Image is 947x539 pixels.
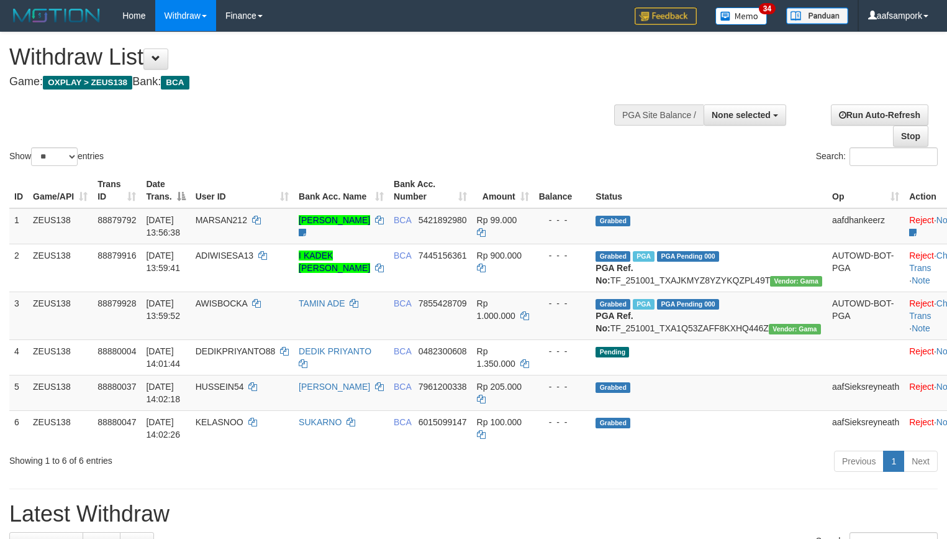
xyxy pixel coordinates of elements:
td: AUTOWD-BOT-PGA [827,244,904,292]
span: ADIWISESA13 [196,251,253,260]
a: SUKARNO [299,417,342,427]
th: Op: activate to sort column ascending [827,173,904,208]
a: Previous [834,451,884,472]
span: Rp 100.000 [477,417,522,427]
a: Note [912,275,930,285]
span: 88880037 [97,382,136,392]
span: Pending [596,347,629,357]
a: Reject [909,417,934,427]
th: Status [591,173,827,208]
a: Next [904,451,938,472]
th: Date Trans.: activate to sort column descending [141,173,190,208]
div: Showing 1 to 6 of 6 entries [9,449,385,467]
td: 4 [9,339,28,375]
span: KELASNOO [196,417,243,427]
span: MARSAN212 [196,215,247,225]
h4: Game: Bank: [9,76,619,88]
td: aafdhankeerz [827,208,904,244]
span: 88879792 [97,215,136,225]
span: PGA Pending [657,251,719,262]
div: - - - [539,214,586,226]
button: None selected [704,104,786,126]
th: ID [9,173,28,208]
span: Marked by aafpengsreynich [633,299,655,310]
td: aafSieksreyneath [827,410,904,446]
span: BCA [394,346,411,356]
span: Copy 5421892980 to clipboard [419,215,467,225]
span: BCA [161,76,189,90]
span: Vendor URL: https://trx31.1velocity.biz [769,324,821,334]
th: Bank Acc. Name: activate to sort column ascending [294,173,389,208]
a: Note [912,323,930,333]
span: Copy 7855428709 to clipboard [419,298,467,308]
input: Search: [850,147,938,166]
span: Grabbed [596,251,630,262]
span: [DATE] 13:59:41 [146,251,180,273]
img: panduan.png [786,7,848,24]
td: 2 [9,244,28,292]
div: - - - [539,345,586,357]
span: Rp 1.000.000 [477,298,515,321]
td: TF_251001_TXA1Q53ZAFF8KXHQ446Z [591,292,827,339]
span: 88879916 [97,251,136,260]
a: DEDIK PRIYANTO [299,346,371,356]
td: ZEUS138 [28,339,93,375]
a: Reject [909,251,934,260]
td: ZEUS138 [28,208,93,244]
span: BCA [394,298,411,308]
h1: Withdraw List [9,45,619,70]
th: Game/API: activate to sort column ascending [28,173,93,208]
b: PGA Ref. No: [596,263,633,285]
img: MOTION_logo.png [9,6,104,25]
b: PGA Ref. No: [596,311,633,333]
span: [DATE] 13:56:38 [146,215,180,237]
span: Rp 205.000 [477,382,522,392]
span: 88880004 [97,346,136,356]
span: None selected [712,110,771,120]
span: 34 [759,3,776,14]
td: TF_251001_TXAJKMYZ8YZYKQZPL49T [591,244,827,292]
img: Button%20Memo.svg [715,7,768,25]
a: Reject [909,215,934,225]
div: - - - [539,416,586,428]
span: HUSSEIN54 [196,382,244,392]
th: Trans ID: activate to sort column ascending [93,173,141,208]
th: Balance [534,173,591,208]
span: Copy 7445156361 to clipboard [419,251,467,260]
span: 88880047 [97,417,136,427]
span: Vendor URL: https://trx31.1velocity.biz [770,276,822,287]
a: [PERSON_NAME] [299,382,370,392]
span: [DATE] 13:59:52 [146,298,180,321]
a: Reject [909,346,934,356]
a: I KADEK [PERSON_NAME] [299,251,370,273]
span: BCA [394,382,411,392]
a: Reject [909,298,934,308]
span: OXPLAY > ZEUS138 [43,76,132,90]
span: Copy 6015099147 to clipboard [419,417,467,427]
td: aafSieksreyneath [827,375,904,410]
a: [PERSON_NAME] [299,215,370,225]
label: Search: [816,147,938,166]
span: [DATE] 14:02:18 [146,382,180,404]
span: Marked by aafpengsreynich [633,251,655,262]
td: 6 [9,410,28,446]
td: ZEUS138 [28,375,93,410]
a: Run Auto-Refresh [831,104,928,126]
img: Feedback.jpg [635,7,697,25]
td: ZEUS138 [28,244,93,292]
span: [DATE] 14:02:26 [146,417,180,440]
div: - - - [539,249,586,262]
span: AWISBOCKA [196,298,248,308]
span: BCA [394,215,411,225]
span: Grabbed [596,382,630,393]
span: DEDIKPRIYANTO88 [196,346,276,356]
th: Bank Acc. Number: activate to sort column ascending [389,173,472,208]
h1: Latest Withdraw [9,502,938,527]
select: Showentries [31,147,78,166]
td: 1 [9,208,28,244]
span: Rp 900.000 [477,251,522,260]
td: AUTOWD-BOT-PGA [827,292,904,339]
span: Grabbed [596,299,630,310]
span: 88879928 [97,298,136,308]
span: BCA [394,251,411,260]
